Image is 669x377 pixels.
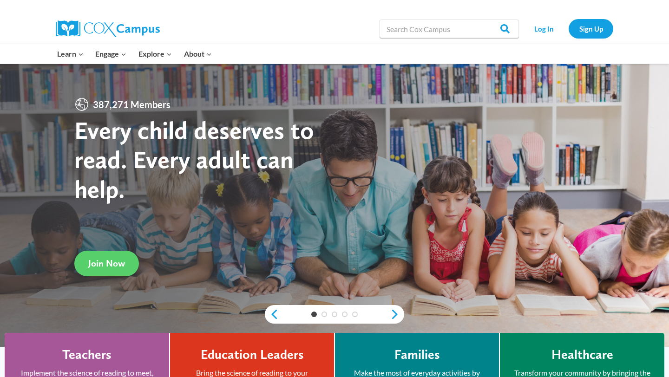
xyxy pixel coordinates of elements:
div: content slider buttons [265,305,404,324]
span: About [184,48,212,60]
nav: Primary Navigation [51,44,217,64]
span: 387,271 Members [89,97,174,112]
a: 2 [321,312,327,317]
input: Search Cox Campus [380,19,519,38]
h4: Healthcare [551,347,613,363]
a: Join Now [74,251,139,276]
img: Cox Campus [56,20,160,37]
nav: Secondary Navigation [524,19,613,38]
h4: Education Leaders [201,347,304,363]
a: 4 [342,312,348,317]
h4: Teachers [62,347,111,363]
a: 1 [311,312,317,317]
a: next [390,309,404,320]
a: Log In [524,19,564,38]
strong: Every child deserves to read. Every adult can help. [74,115,314,204]
h4: Families [394,347,440,363]
span: Engage [95,48,126,60]
span: Explore [138,48,172,60]
a: Sign Up [569,19,613,38]
span: Join Now [88,258,125,269]
a: 5 [352,312,358,317]
span: Learn [57,48,84,60]
a: previous [265,309,279,320]
a: 3 [332,312,337,317]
